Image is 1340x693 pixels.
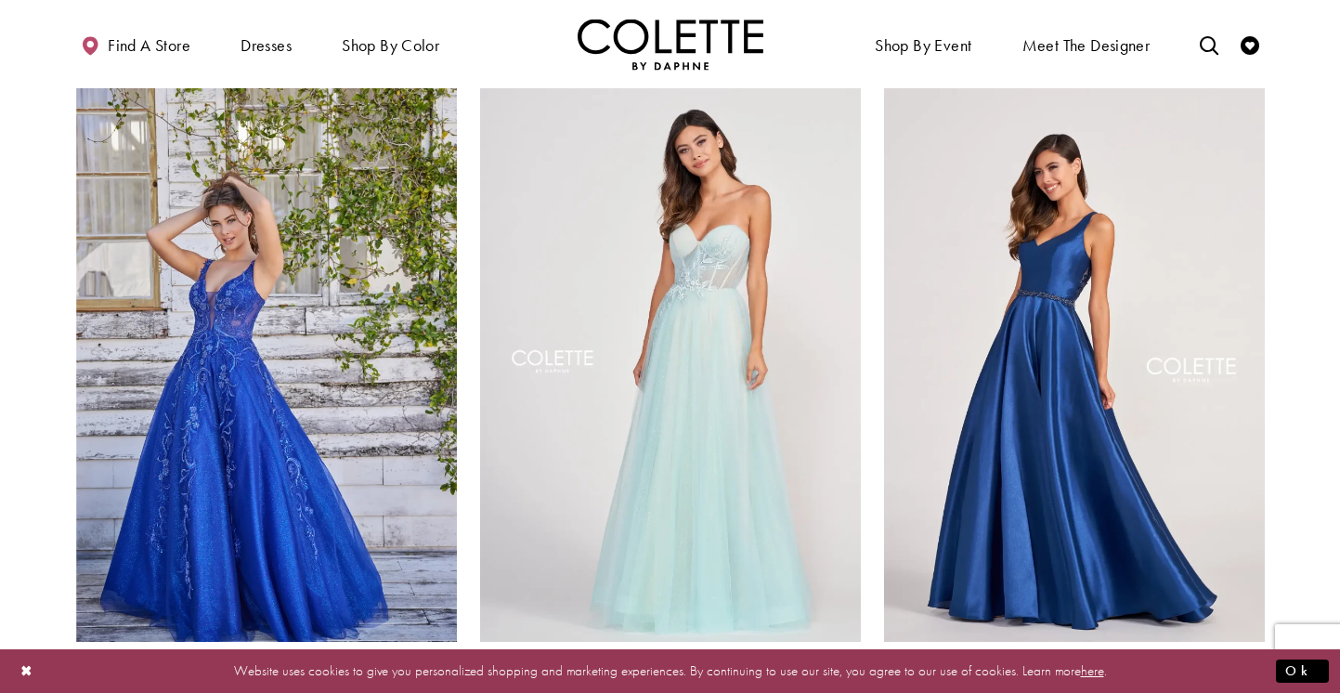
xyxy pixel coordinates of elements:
a: Check Wishlist [1236,19,1264,70]
button: Submit Dialog [1276,660,1329,683]
span: Find a store [108,36,190,55]
span: Shop By Event [875,36,971,55]
span: Shop By Event [870,19,976,70]
span: Shop by color [342,36,439,55]
a: Visit Colette by Daphne Style No. CL2034 Page [884,88,1265,642]
p: Website uses cookies to give you personalized shopping and marketing experiences. By continuing t... [134,659,1206,684]
span: Dresses [236,19,296,70]
a: Meet the designer [1018,19,1155,70]
span: Dresses [241,36,292,55]
button: Close Dialog [11,655,43,687]
a: Visit Home Page [578,19,763,70]
img: Colette by Daphne [578,19,763,70]
a: Visit Colette by Daphne Style No. CL2001 Page [480,88,861,642]
a: Find a store [76,19,195,70]
a: Visit Colette by Daphne Style No. CL5261 Page [76,88,457,642]
span: Shop by color [337,19,444,70]
a: here [1081,661,1104,680]
span: Meet the designer [1022,36,1151,55]
a: Toggle search [1195,19,1223,70]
